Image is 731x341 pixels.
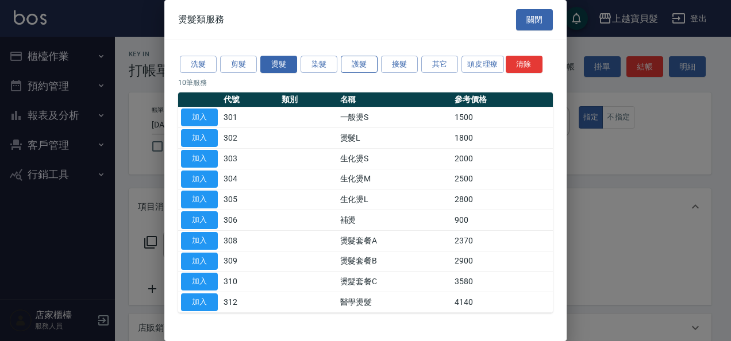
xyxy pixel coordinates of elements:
[452,272,553,292] td: 3580
[506,56,543,73] button: 清除
[337,169,452,189] td: 生化燙M
[452,210,553,231] td: 900
[452,189,553,210] td: 2800
[221,292,279,313] td: 312
[221,148,279,169] td: 303
[181,293,218,311] button: 加入
[178,14,224,25] span: 燙髮類服務
[452,107,553,128] td: 1500
[178,77,553,88] p: 10 筆服務
[337,189,452,210] td: 生化燙L
[337,128,452,149] td: 燙髮L
[221,210,279,231] td: 306
[516,9,553,30] button: 關閉
[181,253,218,270] button: 加入
[221,128,279,149] td: 302
[452,292,553,313] td: 4140
[421,56,458,73] button: 其它
[337,272,452,292] td: 燙髮套餐C
[461,56,504,73] button: 頭皮理療
[452,148,553,169] td: 2000
[337,210,452,231] td: 補燙
[221,251,279,272] td: 309
[181,273,218,290] button: 加入
[337,230,452,251] td: 燙髮套餐A
[181,232,218,250] button: 加入
[221,92,279,107] th: 代號
[337,148,452,169] td: 生化燙S
[180,56,217,73] button: 洗髮
[221,272,279,292] td: 310
[181,191,218,208] button: 加入
[181,211,218,229] button: 加入
[279,92,337,107] th: 類別
[220,56,257,73] button: 剪髮
[181,108,218,126] button: 加入
[381,56,418,73] button: 接髮
[221,189,279,210] td: 305
[221,169,279,189] td: 304
[181,170,218,188] button: 加入
[337,92,452,107] th: 名稱
[452,251,553,272] td: 2900
[452,128,553,149] td: 1800
[181,129,218,147] button: 加入
[181,150,218,168] button: 加入
[260,56,297,73] button: 燙髮
[337,251,452,272] td: 燙髮套餐B
[337,107,452,128] td: 一般燙S
[301,56,337,73] button: 染髮
[337,292,452,313] td: 醫學燙髮
[452,92,553,107] th: 參考價格
[221,230,279,251] td: 308
[341,56,378,73] button: 護髮
[221,107,279,128] td: 301
[452,169,553,189] td: 2500
[452,230,553,251] td: 2370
